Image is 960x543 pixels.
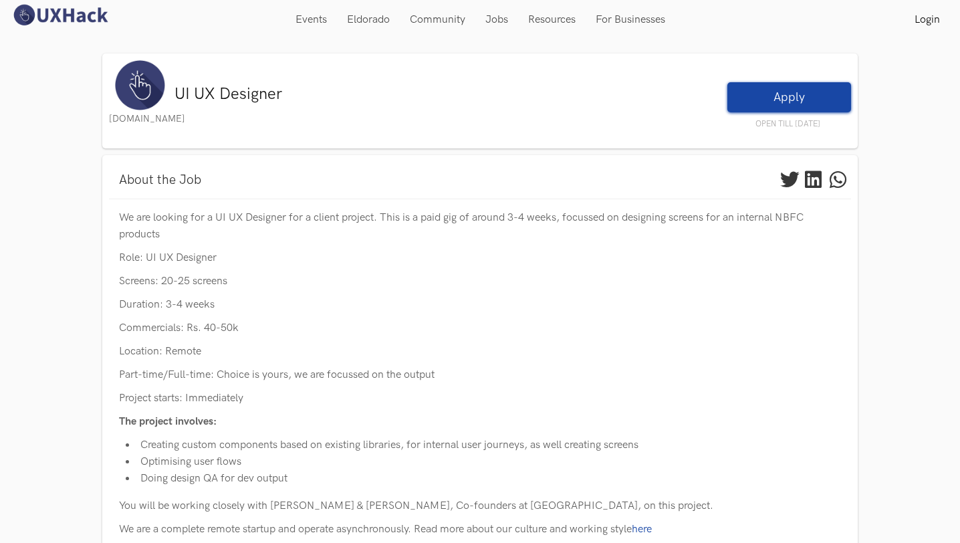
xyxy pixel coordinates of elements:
[119,521,841,538] p: We are a complete remote startup and operate asynchronously. Read more about our culture and work...
[727,82,851,112] a: Apply
[119,390,841,407] p: Project starts: Immediately
[126,453,841,470] li: Optimising user flows
[115,60,165,110] img: UXHack logo
[119,296,841,313] p: Duration: 3-4 weeks
[285,7,337,33] a: Events
[119,249,841,266] p: Role: UI UX Designer
[727,118,848,130] span: OPEN TILL [DATE]
[119,320,841,336] p: Commercials: Rs. 40-50k
[337,7,400,33] a: Eldorado
[119,273,841,290] p: Screens: 20-25 screens
[109,169,211,192] a: About the Job
[119,366,841,383] p: Part-time/Full-time: Choice is yours, we are focussed on the output
[119,498,841,514] p: You will be working closely with [PERSON_NAME] & [PERSON_NAME], Co-founders at [GEOGRAPHIC_DATA],...
[126,470,841,487] li: Doing design QA for dev output
[119,343,841,360] p: Location: Remote
[10,3,110,27] img: UXHack logo
[400,7,475,33] a: Community
[632,523,652,536] a: here
[126,437,841,453] li: Creating custom components based on existing libraries, for internal user journeys, as well creat...
[518,7,586,33] a: Resources
[119,209,841,243] p: We are looking for a UI UX Designer for a client project. This is a paid gig of around 3-4 weeks,...
[119,415,217,428] span: The project involves:
[174,85,539,103] h3: UI UX Designer
[905,7,950,35] a: Login
[586,7,675,33] a: For Businesses
[475,7,518,33] a: Jobs
[109,113,185,124] a: [DOMAIN_NAME]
